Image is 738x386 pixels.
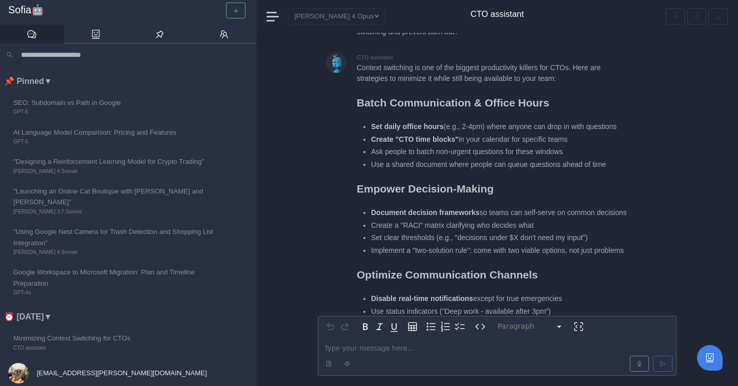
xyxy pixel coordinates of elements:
button: Italic [373,319,387,334]
button: Block type [494,319,567,334]
strong: Create "CTO time blocks" [371,135,459,143]
a: Sofia🤖 [8,4,248,16]
li: so teams can self-serve on common decisions [371,207,628,218]
h4: CTO assistant [470,9,524,19]
button: Numbered list [438,319,453,334]
span: GPT-5 [13,138,219,146]
li: Set clear thresholds (e.g., "decisions under $X don't need my input") [371,232,628,243]
div: toggle group [424,319,467,334]
span: [PERSON_NAME] 3.7 Sonnet [13,208,219,216]
span: Minimizing Context Switching for CTOs [13,333,219,344]
button: Underline [387,319,401,334]
span: SEO: Subdomain vs Path in Google [13,97,219,108]
strong: Batch Communication & Office Hours [357,97,549,109]
li: 📌 Pinned ▼ [4,75,256,88]
li: in your calendar for specific teams [371,134,628,145]
span: "Launching an Online Cat Boutique with [PERSON_NAME] and [PERSON_NAME]" [13,186,219,208]
li: Ask people to batch non-urgent questions for these windows [371,146,628,157]
li: Implement a "two-solution rule": come with two viable options, not just problems [371,245,628,256]
strong: Document decision frameworks [371,208,480,217]
strong: Set daily office hours [371,122,444,131]
div: CTO assistant [357,52,676,62]
button: Inline code format [473,319,487,334]
button: Check list [453,319,467,334]
li: except for true emergencies [371,293,628,304]
li: Create a "RACI" matrix clarifying who decides what [371,220,628,231]
li: Use a shared document where people can queue questions ahead of time [371,159,628,170]
span: [PERSON_NAME] 4 Sonnet [13,248,219,256]
span: CTO assistant [13,344,219,352]
li: ⏰ [DATE] ▼ [4,310,256,324]
strong: Optimize Communication Channels [357,269,538,281]
p: Context switching is one of the biggest productivity killers for CTOs. Here are strategies to min... [357,62,628,84]
input: Search conversations [17,48,250,62]
span: GPT-4o [13,289,219,297]
button: Bold [358,319,373,334]
strong: Disable real-time notifications [371,294,473,303]
li: Use status indicators ("Deep work - available after 3pm") [371,306,628,317]
span: [EMAIL_ADDRESS][PERSON_NAME][DOMAIN_NAME] [35,369,207,377]
span: [PERSON_NAME] 4 Sonnet [13,167,219,176]
strong: Empower Decision-Making [357,183,494,195]
div: editable markdown [318,337,676,375]
span: AI Language Model Comparison: Pricing and Features [13,127,219,138]
span: "Designing a Reinforcement Learning Model for Crypto Trading" [13,156,219,167]
span: Google Workspace to Microsoft Migration: Plan and Timeline Preparation [13,267,219,289]
span: GPT-5 [13,108,219,116]
li: (e.g., 2-4pm) where anyone can drop in with questions [371,121,628,132]
button: Bulleted list [424,319,438,334]
span: "Using Google Nest Camera for Trash Detection and Shopping List Integration" [13,226,219,248]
